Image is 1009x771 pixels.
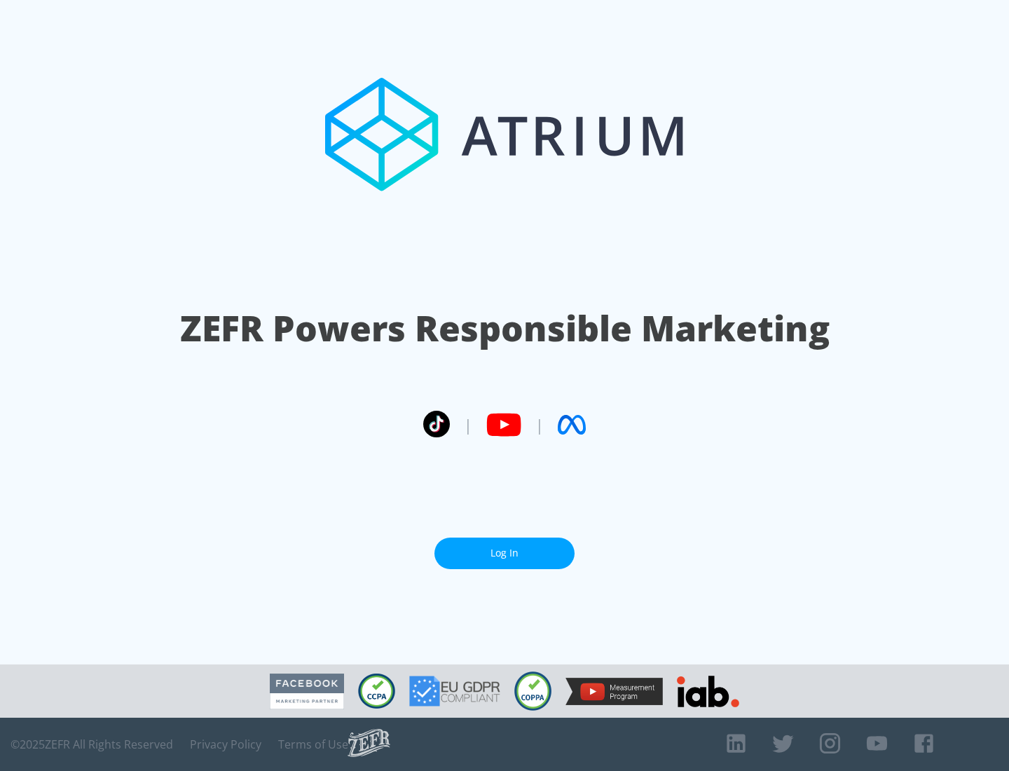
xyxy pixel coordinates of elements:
span: © 2025 ZEFR All Rights Reserved [11,737,173,751]
img: IAB [677,676,739,707]
img: GDPR Compliant [409,676,500,707]
span: | [535,414,544,435]
img: Facebook Marketing Partner [270,674,344,709]
img: YouTube Measurement Program [565,678,663,705]
img: COPPA Compliant [514,671,551,711]
span: | [464,414,472,435]
h1: ZEFR Powers Responsible Marketing [180,304,830,353]
img: CCPA Compliant [358,674,395,709]
a: Log In [434,538,575,569]
a: Terms of Use [278,737,348,751]
a: Privacy Policy [190,737,261,751]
